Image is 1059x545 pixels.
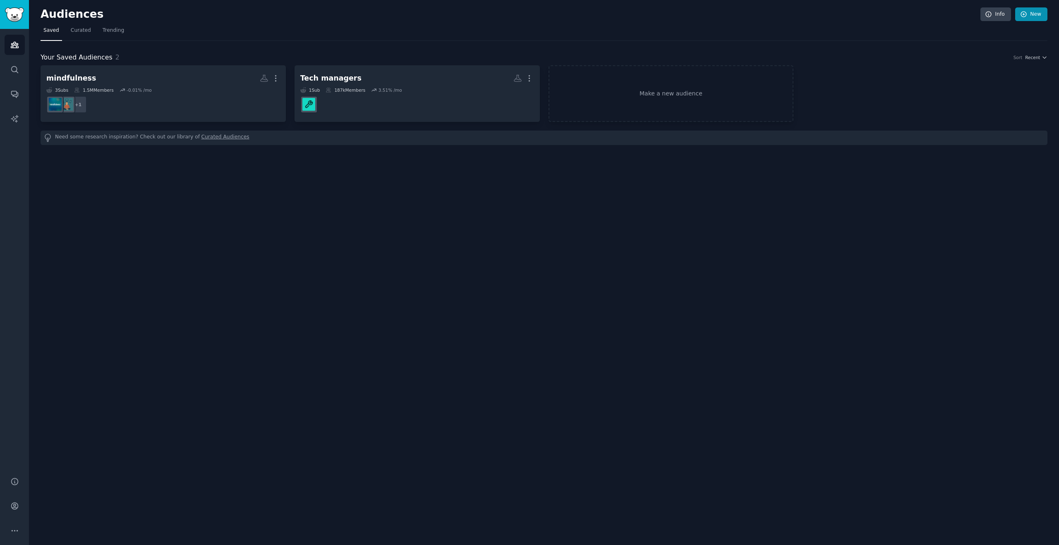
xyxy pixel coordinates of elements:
img: managers [302,98,315,111]
h2: Audiences [41,8,980,21]
a: mindfulness3Subs1.5MMembers-0.01% /mo+1DigitalMindfulnessMindfulness [41,65,286,122]
div: 3.51 % /mo [379,87,402,93]
a: Curated Audiences [201,133,249,142]
a: Curated [68,24,94,41]
div: 1 Sub [300,87,320,93]
div: mindfulness [46,73,96,83]
img: Mindfulness [49,98,62,111]
div: Tech managers [300,73,362,83]
a: Saved [41,24,62,41]
div: 1.5M Members [74,87,113,93]
div: 3 Sub s [46,87,68,93]
button: Recent [1025,55,1047,60]
span: Your Saved Audiences [41,52,113,63]
span: Curated [71,27,91,34]
img: DigitalMindfulness [60,98,73,111]
span: 2 [115,53,120,61]
a: Info [980,7,1011,21]
span: Saved [43,27,59,34]
div: + 1 [69,96,87,113]
a: Tech managers1Sub187kMembers3.51% /momanagers [295,65,540,122]
img: GummySearch logo [5,7,24,22]
a: Trending [100,24,127,41]
a: New [1015,7,1047,21]
span: Trending [103,27,124,34]
div: Sort [1013,55,1023,60]
span: Recent [1025,55,1040,60]
a: Make a new audience [549,65,794,122]
div: 187k Members [326,87,365,93]
div: Need some research inspiration? Check out our library of [41,131,1047,145]
div: -0.01 % /mo [127,87,152,93]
